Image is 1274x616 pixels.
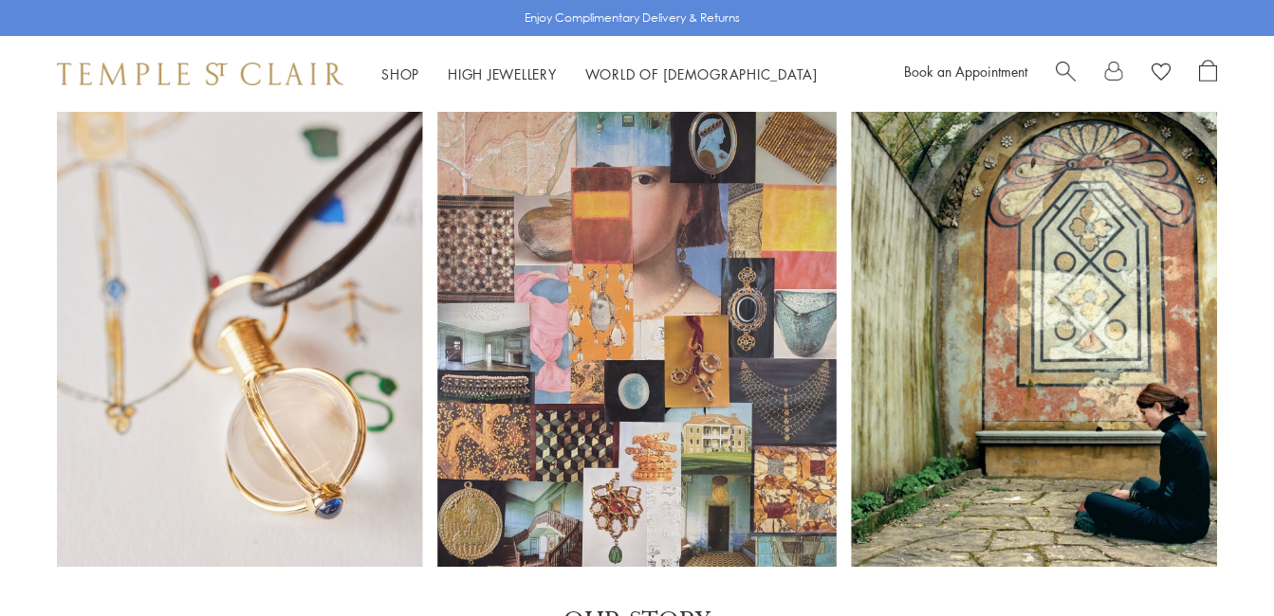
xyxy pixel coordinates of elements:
a: Book an Appointment [904,62,1027,81]
p: Enjoy Complimentary Delivery & Returns [525,9,740,27]
a: World of [DEMOGRAPHIC_DATA]World of [DEMOGRAPHIC_DATA] [585,64,818,83]
a: High JewelleryHigh Jewellery [448,64,557,83]
a: ShopShop [381,64,419,83]
a: View Wishlist [1152,60,1171,88]
a: Search [1056,60,1076,88]
img: Temple St. Clair [57,63,343,85]
nav: Main navigation [381,63,818,86]
a: Open Shopping Bag [1199,60,1217,88]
